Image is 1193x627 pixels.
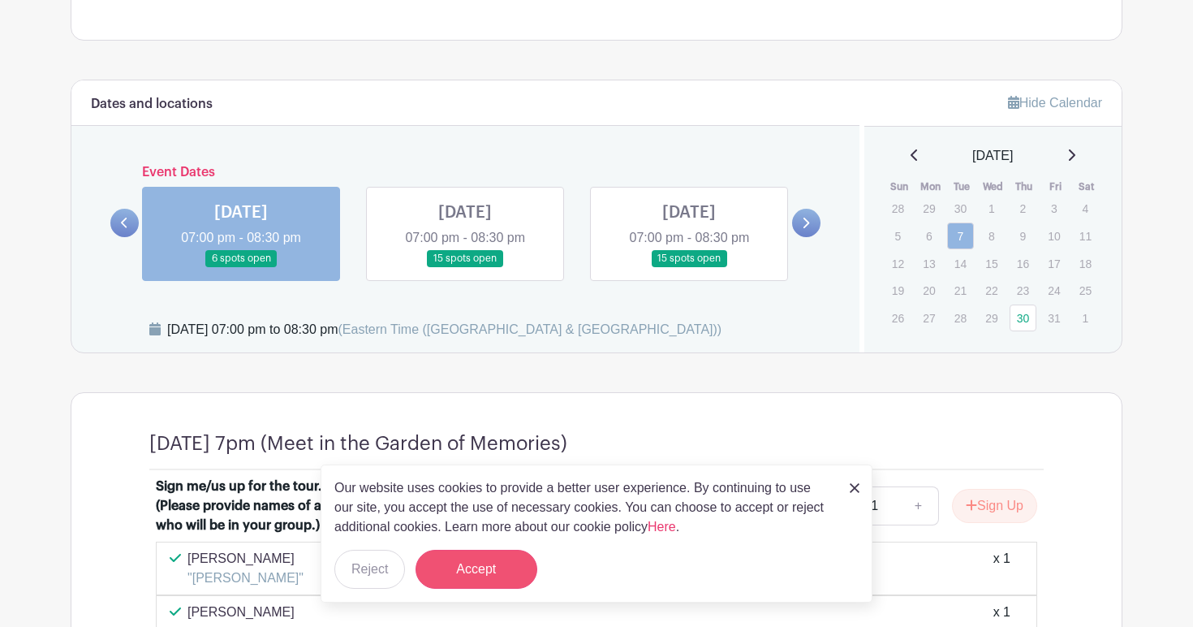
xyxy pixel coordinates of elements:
th: Sat [1071,179,1103,195]
p: 25 [1072,278,1099,303]
p: 5 [885,223,911,249]
a: 30 [1010,305,1036,331]
p: [PERSON_NAME] [187,549,304,569]
p: 10 [1040,223,1067,249]
p: Our website uses cookies to provide a better user experience. By continuing to use our site, you ... [334,478,833,537]
p: 30 [947,196,974,221]
h6: Event Dates [139,165,792,180]
img: close_button-5f87c8562297e5c2d7936805f587ecaba9071eb48480494691a3f1689db116b3.svg [850,483,859,493]
th: Wed [977,179,1009,195]
p: 31 [1040,305,1067,331]
p: "[PERSON_NAME]" [187,569,304,588]
p: 19 [885,278,911,303]
th: Fri [1040,179,1071,195]
p: 15 [978,251,1005,276]
th: Mon [915,179,946,195]
p: 28 [885,196,911,221]
div: Sign me/us up for the tour. (Please provide names of all who will be in your group.) [156,477,357,535]
p: 21 [947,278,974,303]
p: 4 [1072,196,1099,221]
p: 1 [1072,305,1099,331]
a: + [898,486,939,525]
p: 18 [1072,251,1099,276]
p: 16 [1010,251,1036,276]
p: 26 [885,305,911,331]
p: 17 [1040,251,1067,276]
p: 3 [1040,196,1067,221]
h6: Dates and locations [91,97,213,112]
button: Reject [334,550,405,589]
p: 1 [978,196,1005,221]
div: [DATE] 07:00 pm to 08:30 pm [167,320,721,339]
a: Here [648,520,676,534]
p: 29 [978,305,1005,331]
button: Sign Up [952,489,1037,523]
p: 23 [1010,278,1036,303]
th: Thu [1009,179,1040,195]
th: Tue [946,179,978,195]
p: 29 [915,196,942,221]
p: 8 [978,223,1005,249]
span: [DATE] [972,146,1013,166]
p: 28 [947,305,974,331]
h4: [DATE] 7pm (Meet in the Garden of Memories) [149,432,567,456]
p: 24 [1040,278,1067,303]
p: 14 [947,251,974,276]
a: 7 [947,223,974,249]
div: x 1 [993,603,1010,622]
span: (Eastern Time ([GEOGRAPHIC_DATA] & [GEOGRAPHIC_DATA])) [338,322,721,336]
p: 9 [1010,223,1036,249]
p: 11 [1072,223,1099,249]
th: Sun [884,179,915,195]
p: 6 [915,223,942,249]
a: Hide Calendar [1008,96,1102,110]
p: 22 [978,278,1005,303]
p: 2 [1010,196,1036,221]
p: 20 [915,278,942,303]
p: 13 [915,251,942,276]
div: x 1 [993,549,1010,588]
p: [PERSON_NAME] [187,603,295,622]
button: Accept [416,550,537,589]
p: 12 [885,251,911,276]
p: 27 [915,305,942,331]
